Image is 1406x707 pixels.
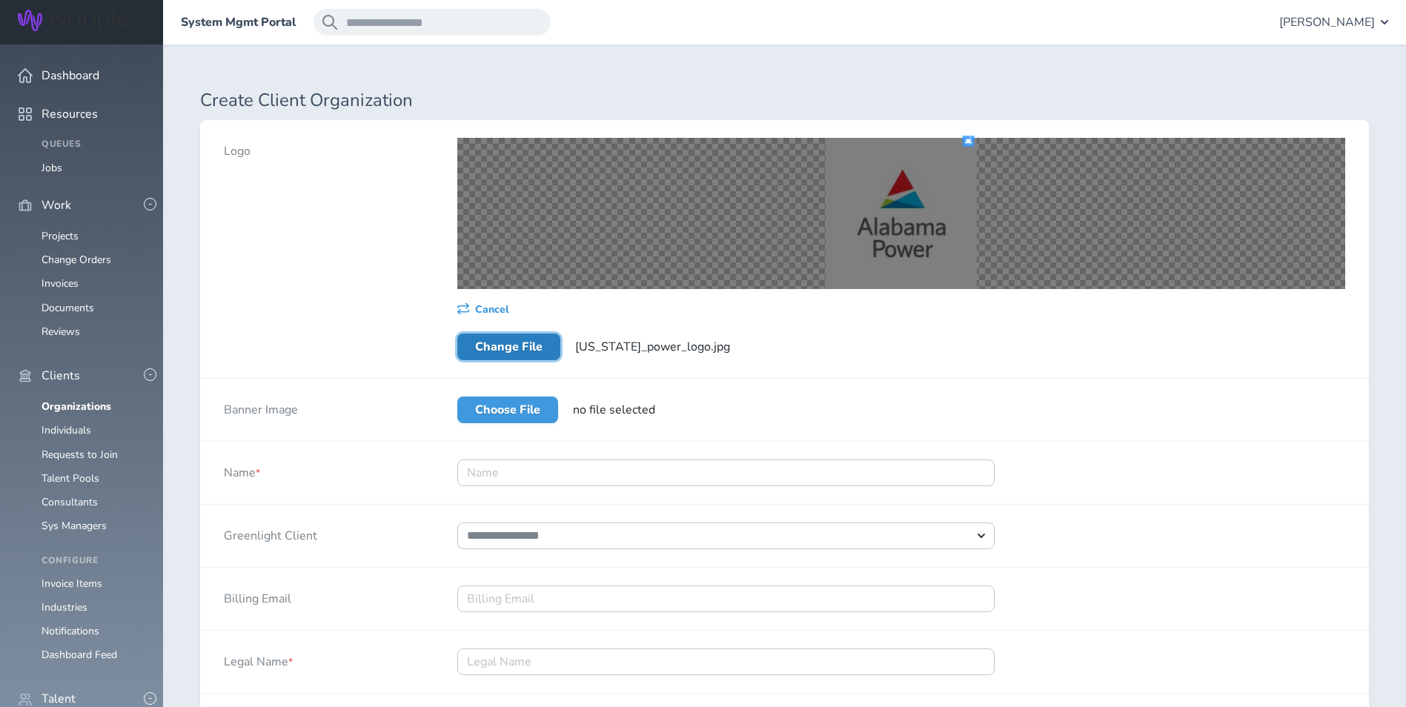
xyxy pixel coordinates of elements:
label: Name [224,459,260,480]
button: - [144,198,156,210]
a: Projects [42,229,79,243]
button: [PERSON_NAME] [1279,9,1388,36]
input: Legal Name [457,648,995,675]
a: Organizations [42,399,111,414]
a: Reviews [42,325,80,339]
h4: Configure [42,556,145,566]
label: Change File [457,333,560,360]
button: - [144,692,156,705]
h4: Queues [42,139,145,150]
a: Documents [42,301,94,315]
a: Sys Managers [42,519,107,533]
span: [PERSON_NAME] [1279,16,1375,29]
label: Logo [224,138,251,159]
label: Banner Image [224,396,298,417]
h1: Create Client Organization [200,90,1369,111]
span: Clients [42,369,80,382]
span: Work [42,199,71,212]
input: Billing Email [457,585,995,612]
button: - [144,368,156,381]
label: Legal Name [224,648,293,669]
span: [US_STATE]_power_logo.jpg [575,339,730,355]
span: Dashboard [42,69,99,82]
a: Jobs [42,161,62,175]
span: Talent [42,692,76,706]
a: Individuals [42,423,91,437]
img: Wripple [18,10,129,31]
a: Dashboard Feed [42,648,117,662]
a: Industries [42,600,87,614]
a: Invoices [42,276,79,291]
label: Billing Email [224,585,291,606]
a: Notifications [42,624,99,638]
span: no file selected [573,402,655,418]
span: Cancel [475,304,509,316]
a: Consultants [42,495,98,509]
button: Cancel [457,301,509,316]
a: Talent Pools [42,471,99,485]
label: Choose File [457,396,558,423]
a: Invoice Items [42,577,102,591]
a: System Mgmt Portal [181,16,296,29]
a: Change Orders [42,253,111,267]
label: Greenlight Client [224,522,317,543]
a: Requests to Join [42,448,118,462]
span: Resources [42,107,98,121]
input: Name [457,459,995,486]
